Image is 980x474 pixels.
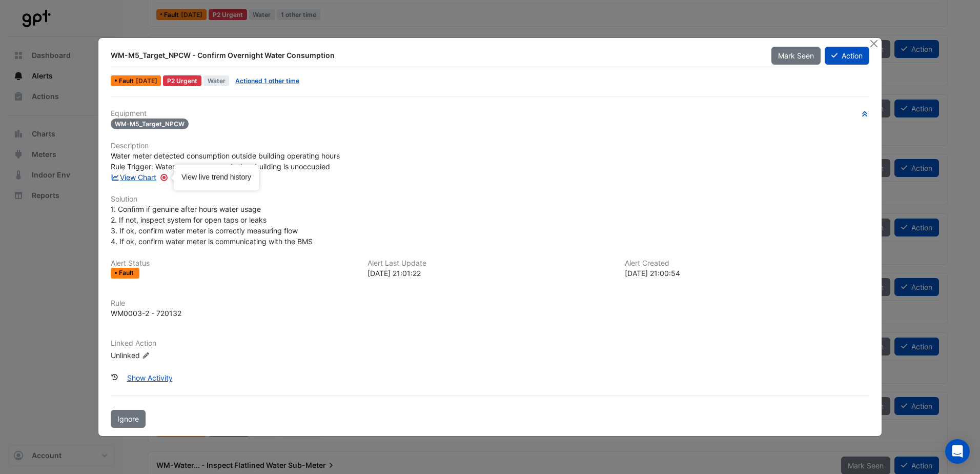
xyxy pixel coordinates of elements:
[159,173,169,182] div: Tooltip anchor
[181,172,251,183] div: View live trend history
[111,173,156,182] a: View Chart
[825,47,869,65] button: Action
[111,299,869,308] h6: Rule
[163,75,201,86] div: P2 Urgent
[111,308,181,319] div: WM0003-2 - 720132
[235,77,299,85] a: Actioned 1 other time
[869,38,880,49] button: Close
[142,351,150,359] fa-icon: Edit Linked Action
[111,259,355,268] h6: Alert Status
[625,259,869,268] h6: Alert Created
[111,349,234,360] div: Unlinked
[120,369,179,387] button: Show Activity
[111,151,340,171] span: Water meter detected consumption outside building operating hours Rule Trigger: Water usage measu...
[136,77,157,85] span: Fri 09-May-2025 21:01 AEST
[367,268,612,279] div: [DATE] 21:01:22
[111,410,146,428] button: Ignore
[111,195,869,204] h6: Solution
[203,75,230,86] span: Water
[625,268,869,279] div: [DATE] 21:00:54
[111,109,869,118] h6: Equipment
[771,47,821,65] button: Mark Seen
[778,51,814,60] span: Mark Seen
[119,270,136,276] span: Fault
[119,78,136,84] span: Fault
[111,50,759,61] div: WM-M5_Target_NPCW - Confirm Overnight Water Consumption
[111,205,313,246] span: 1. Confirm if genuine after hours water usage 2. If not, inspect system for open taps or leaks 3....
[111,142,869,150] h6: Description
[117,414,139,423] span: Ignore
[111,118,189,129] span: WM-M5_Target_NPCW
[111,339,869,348] h6: Linked Action
[945,439,970,464] div: Open Intercom Messenger
[367,259,612,268] h6: Alert Last Update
